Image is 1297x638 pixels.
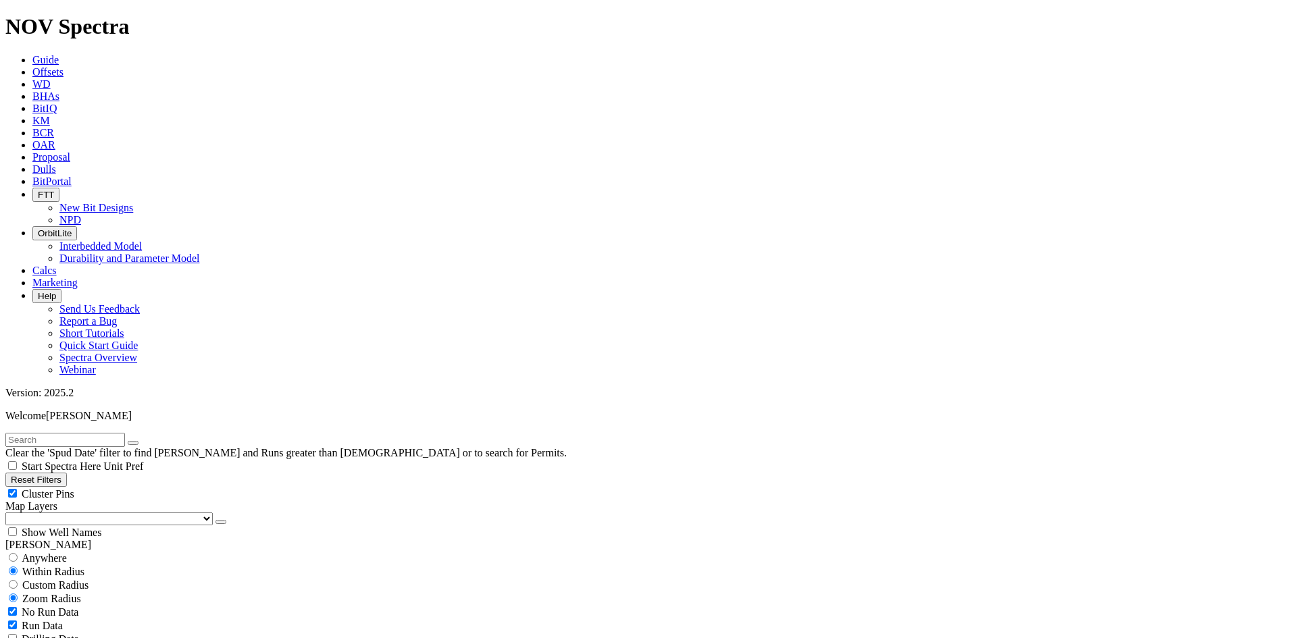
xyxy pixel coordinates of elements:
[59,327,124,339] a: Short Tutorials
[32,90,59,102] a: BHAs
[59,352,137,363] a: Spectra Overview
[32,226,77,240] button: OrbitLite
[32,163,56,175] a: Dulls
[5,410,1292,422] p: Welcome
[22,579,88,591] span: Custom Radius
[22,488,74,500] span: Cluster Pins
[5,433,125,447] input: Search
[32,277,78,288] a: Marketing
[32,127,54,138] a: BCR
[32,78,51,90] a: WD
[32,176,72,187] a: BitPortal
[59,252,200,264] a: Durability and Parameter Model
[59,202,133,213] a: New Bit Designs
[59,303,140,315] a: Send Us Feedback
[32,139,55,151] a: OAR
[32,151,70,163] a: Proposal
[32,66,63,78] a: Offsets
[5,447,567,458] span: Clear the 'Spud Date' filter to find [PERSON_NAME] and Runs greater than [DEMOGRAPHIC_DATA] or to...
[59,364,96,375] a: Webinar
[5,14,1292,39] h1: NOV Spectra
[22,460,101,472] span: Start Spectra Here
[22,606,78,618] span: No Run Data
[32,289,61,303] button: Help
[32,103,57,114] a: BitIQ
[38,190,54,200] span: FTT
[32,188,59,202] button: FTT
[22,552,67,564] span: Anywhere
[59,240,142,252] a: Interbedded Model
[38,228,72,238] span: OrbitLite
[32,54,59,65] a: Guide
[38,291,56,301] span: Help
[22,620,63,631] span: Run Data
[22,593,81,604] span: Zoom Radius
[22,527,101,538] span: Show Well Names
[32,265,57,276] a: Calcs
[5,539,1292,551] div: [PERSON_NAME]
[103,460,143,472] span: Unit Pref
[5,473,67,487] button: Reset Filters
[22,566,84,577] span: Within Radius
[46,410,132,421] span: [PERSON_NAME]
[59,214,81,225] a: NPD
[5,500,57,512] span: Map Layers
[8,461,17,470] input: Start Spectra Here
[59,315,117,327] a: Report a Bug
[32,115,50,126] a: KM
[5,387,1292,399] div: Version: 2025.2
[59,340,138,351] a: Quick Start Guide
